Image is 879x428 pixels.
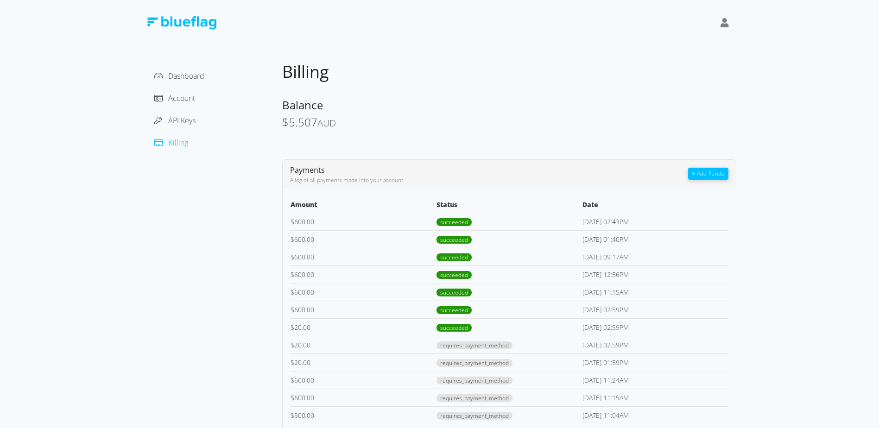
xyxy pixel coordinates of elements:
[290,230,436,248] td: 600.00
[290,318,436,336] td: 20.00
[290,371,436,389] td: 600.00
[291,235,294,244] span: $
[291,323,294,332] span: $
[282,60,329,83] span: Billing
[436,271,472,279] span: succeeded
[436,218,472,226] span: succeeded
[290,176,689,184] div: A log of all payments made into your account
[290,301,436,318] td: 600.00
[582,371,728,389] td: [DATE] 11:24AM
[290,199,436,213] th: Amount
[168,138,188,148] span: Billing
[168,71,204,81] span: Dashboard
[290,389,436,406] td: 600.00
[291,340,294,349] span: $
[582,199,728,213] th: Date
[154,115,196,126] a: API Keys
[290,353,436,371] td: 20.00
[436,394,512,402] span: requires_payment_method
[436,253,472,261] span: succeeded
[291,411,294,420] span: $
[291,376,294,384] span: $
[290,406,436,424] td: 500.00
[154,71,204,81] a: Dashboard
[291,288,294,296] span: $
[436,377,512,384] span: requires_payment_method
[582,301,728,318] td: [DATE] 02:59PM
[168,93,195,103] span: Account
[436,306,472,314] span: succeeded
[582,389,728,406] td: [DATE] 11:15AM
[436,289,472,296] span: succeeded
[282,97,323,113] span: Balance
[582,213,728,231] td: [DATE] 02:43PM
[290,265,436,283] td: 600.00
[291,270,294,279] span: $
[289,114,317,130] span: 5.507
[582,336,728,353] td: [DATE] 02:59PM
[582,406,728,424] td: [DATE] 11:04AM
[168,115,196,126] span: API Keys
[282,114,289,130] span: $
[582,230,728,248] td: [DATE] 01:40PM
[147,16,216,30] img: Blue Flag Logo
[291,358,294,367] span: $
[582,353,728,371] td: [DATE] 01:59PM
[582,248,728,265] td: [DATE] 09:17AM
[290,165,325,175] span: Payments
[582,283,728,301] td: [DATE] 11:15AM
[154,138,188,148] a: Billing
[436,199,582,213] th: Status
[582,318,728,336] td: [DATE] 02:59PM
[436,236,472,244] span: succeeded
[291,252,294,261] span: $
[436,359,512,367] span: requires_payment_method
[291,217,294,226] span: $
[436,341,512,349] span: requires_payment_method
[688,168,728,180] button: + Add Funds
[290,248,436,265] td: 600.00
[290,213,436,231] td: 600.00
[582,265,728,283] td: [DATE] 12:56PM
[436,324,472,332] span: succeeded
[436,412,512,420] span: requires_payment_method
[290,336,436,353] td: 20.00
[290,283,436,301] td: 600.00
[154,93,195,103] a: Account
[317,117,336,129] span: AUD
[291,393,294,402] span: $
[291,305,294,314] span: $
